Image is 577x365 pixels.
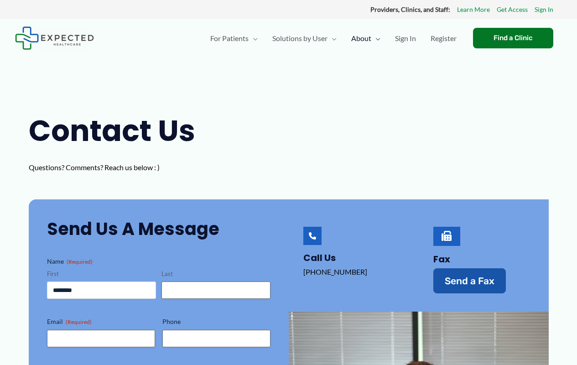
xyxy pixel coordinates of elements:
label: First [47,270,156,278]
a: Send a Fax [433,268,506,293]
a: Call Us [303,227,322,245]
a: AboutMenu Toggle [344,22,388,54]
span: (Required) [66,318,92,325]
a: Get Access [497,4,528,16]
label: Last [161,270,270,278]
a: Sign In [388,22,423,54]
span: Menu Toggle [249,22,258,54]
span: (Required) [67,258,93,265]
a: Sign In [535,4,553,16]
img: Expected Healthcare Logo - side, dark font, small [15,26,94,50]
a: For PatientsMenu Toggle [203,22,265,54]
a: Learn More [457,4,490,16]
label: Email [47,317,155,326]
span: Sign In [395,22,416,54]
span: For Patients [210,22,249,54]
legend: Name [47,257,93,266]
span: Send a Fax [445,276,494,286]
a: Register [423,22,464,54]
span: Solutions by User [272,22,327,54]
span: Menu Toggle [327,22,337,54]
p: [PHONE_NUMBER]‬‬ [303,265,400,279]
a: Find a Clinic [473,28,553,48]
strong: Providers, Clinics, and Staff: [370,5,450,13]
nav: Primary Site Navigation [203,22,464,54]
span: Register [431,22,457,54]
span: Menu Toggle [371,22,380,54]
a: Call Us [303,251,336,264]
span: About [351,22,371,54]
h4: Fax [433,254,530,265]
p: Questions? Comments? Reach us below : ) [29,161,216,174]
h2: Send Us a Message [47,218,270,240]
h1: Contact Us [29,110,216,151]
a: Solutions by UserMenu Toggle [265,22,344,54]
label: Phone [162,317,270,326]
